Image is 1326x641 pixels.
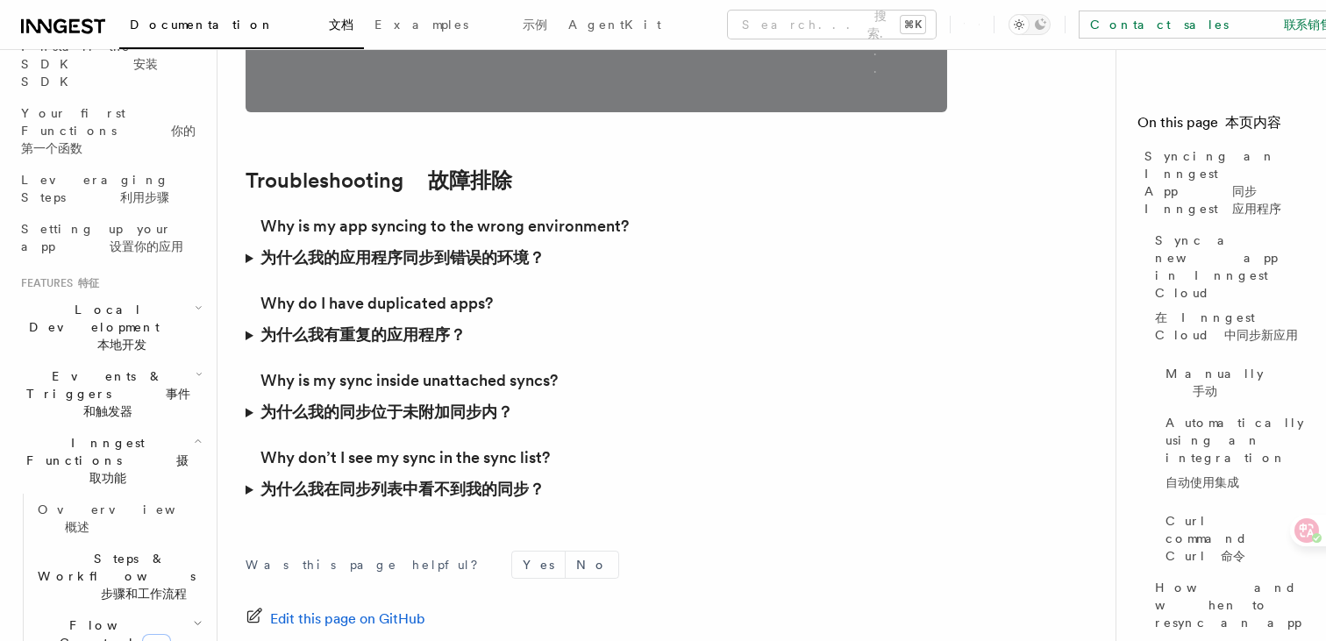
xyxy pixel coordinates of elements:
[260,291,493,354] h3: Why do I have duplicated apps?
[119,5,364,49] a: Documentation 文档
[31,550,223,602] span: Steps & Workflows
[246,607,425,631] a: Edit this page on GitHub
[14,97,206,164] a: Your first Functions 你的第一个函数
[246,168,512,193] a: Troubleshooting 故障排除
[14,301,195,353] span: Local Development
[1158,358,1305,407] a: Manually 手动
[110,239,183,253] font: 设置你的应用
[21,39,158,89] span: Install the SDK
[21,173,169,204] span: Leveraging Steps
[1225,114,1281,131] font: 本页内容
[65,520,89,534] font: 概述
[728,11,936,39] button: Search... 搜索...⌘K
[1166,549,1245,563] font: Curl 命令
[1158,505,1305,572] a: Curl command Curl 命令
[1144,147,1305,217] span: Syncing an Inngest App
[246,207,947,284] summary: Why is my app syncing to the wrong environment?为什么我的应用程序同步到错误的环境？
[1009,14,1051,35] button: Toggle dark mode
[270,607,425,631] span: Edit this page on GitHub
[120,190,169,204] font: 利用步骤
[260,248,545,267] font: 为什么我的应用程序同步到错误的环境？
[246,284,947,361] summary: Why do I have duplicated apps?为什么我有重复的应用程序？
[1166,365,1305,400] span: Manually
[1166,475,1239,489] font: 自动使用集成
[374,18,547,32] span: Examples
[246,556,490,573] p: Was this page helpful?
[364,5,558,47] a: Examples 示例
[14,427,206,494] button: Inngest Functions 摄取功能
[14,31,206,97] a: Install the SDK 安装 SDK
[21,222,183,253] span: Setting up your app
[38,502,246,534] span: Overview
[14,294,206,360] button: Local Development 本地开发
[1155,310,1298,342] font: 在 Inngest Cloud 中同步新应用
[101,587,187,601] font: 步骤和工作流程
[14,367,196,420] span: Events & Triggers
[867,9,894,75] font: 搜索...
[14,360,206,427] button: Events & Triggers 事件和触发器
[78,277,99,289] font: 特征
[329,18,353,32] font: 文档
[1193,384,1217,398] font: 手动
[566,552,618,578] button: No
[1166,512,1305,565] span: Curl command
[260,445,550,509] h3: Why don’t I see my sync in the sync list?
[14,434,194,487] span: Inngest Functions
[260,480,545,498] font: 为什么我在同步列表中看不到我的同步？
[558,5,672,47] a: AgentKit
[246,438,947,516] summary: Why don’t I see my sync in the sync list?为什么我在同步列表中看不到我的同步？
[1158,407,1305,505] a: Automatically using an integration自动使用集成
[130,18,353,32] span: Documentation
[260,214,629,277] h3: Why is my app syncing to the wrong environment?
[428,167,512,193] font: 故障排除
[1148,224,1305,358] a: Sync a new app in Inngest Cloud在 Inngest Cloud 中同步新应用
[31,494,206,543] a: Overview 概述
[14,213,206,262] a: Setting up your app 设置你的应用
[260,368,558,431] h3: Why is my sync inside unattached syncs?
[260,402,513,421] font: 为什么我的同步位于未附加同步内？
[246,361,947,438] summary: Why is my sync inside unattached syncs?为什么我的同步位于未附加同步内？
[14,164,206,213] a: Leveraging Steps 利用步骤
[260,325,466,344] font: 为什么我有重复的应用程序？
[1137,112,1305,140] h4: On this page
[568,18,661,32] span: AgentKit
[97,338,146,352] font: 本地开发
[512,552,565,578] button: Yes
[1137,140,1305,224] a: Syncing an Inngest App 同步 Inngest 应用程序
[1166,414,1305,498] span: Automatically using an integration
[1155,231,1305,351] span: Sync a new app in Inngest Cloud
[901,16,925,33] kbd: ⌘K
[31,543,206,609] button: Steps & Workflows 步骤和工作流程
[21,106,196,155] span: Your first Functions
[523,18,547,32] font: 示例
[14,276,99,290] span: Features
